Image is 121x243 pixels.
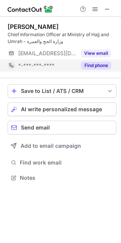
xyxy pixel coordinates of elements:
button: Reveal Button [81,50,111,57]
div: Chief Information Officer at Ministry of Hajj and Umrah - وزارة الحج والعمرة [8,31,116,45]
button: Add to email campaign [8,139,116,153]
button: AI write personalized message [8,102,116,116]
span: Notes [20,174,113,181]
button: Notes [8,173,116,183]
img: ContactOut v5.3.10 [8,5,53,14]
span: AI write personalized message [21,106,102,112]
div: Save to List / ATS / CRM [21,88,103,94]
span: [EMAIL_ADDRESS][DOMAIN_NAME] [18,50,76,57]
button: Send email [8,121,116,134]
button: Reveal Button [81,62,111,69]
div: [PERSON_NAME] [8,23,59,30]
button: save-profile-one-click [8,84,116,98]
button: Find work email [8,157,116,168]
span: Add to email campaign [21,143,81,149]
span: Send email [21,125,50,131]
span: Find work email [20,159,113,166]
